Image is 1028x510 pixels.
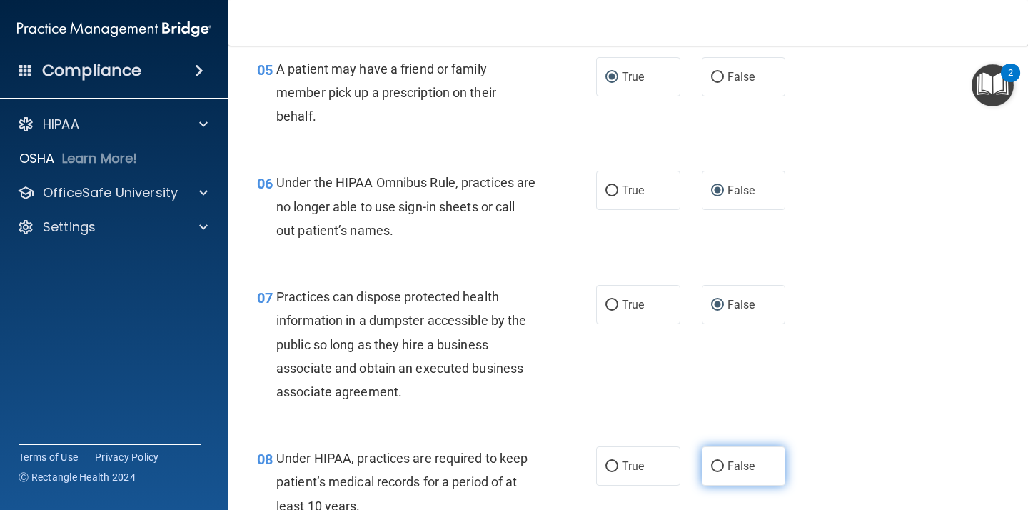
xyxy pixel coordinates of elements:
[43,116,79,133] p: HIPAA
[43,184,178,201] p: OfficeSafe University
[605,186,618,196] input: True
[711,72,724,83] input: False
[62,150,138,167] p: Learn More!
[622,298,644,311] span: True
[19,150,55,167] p: OSHA
[622,70,644,84] span: True
[622,459,644,473] span: True
[43,219,96,236] p: Settings
[711,461,724,472] input: False
[972,64,1014,106] button: Open Resource Center, 2 new notifications
[605,461,618,472] input: True
[17,15,211,44] img: PMB logo
[19,470,136,484] span: Ⓒ Rectangle Health 2024
[95,450,159,464] a: Privacy Policy
[711,300,724,311] input: False
[42,61,141,81] h4: Compliance
[727,70,755,84] span: False
[257,61,273,79] span: 05
[276,175,535,237] span: Under the HIPAA Omnibus Rule, practices are no longer able to use sign-in sheets or call out pati...
[257,451,273,468] span: 08
[276,289,526,399] span: Practices can dispose protected health information in a dumpster accessible by the public so long...
[605,72,618,83] input: True
[257,175,273,192] span: 06
[276,61,496,124] span: A patient may have a friend or family member pick up a prescription on their behalf.
[1008,73,1013,91] div: 2
[727,298,755,311] span: False
[17,219,208,236] a: Settings
[727,184,755,197] span: False
[711,186,724,196] input: False
[622,184,644,197] span: True
[605,300,618,311] input: True
[17,116,208,133] a: HIPAA
[17,184,208,201] a: OfficeSafe University
[257,289,273,306] span: 07
[727,459,755,473] span: False
[19,450,78,464] a: Terms of Use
